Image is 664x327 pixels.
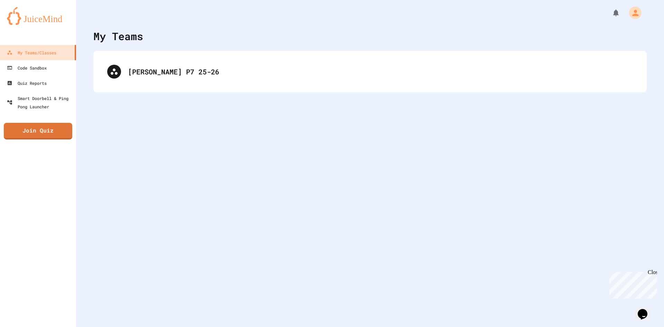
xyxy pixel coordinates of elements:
div: Smart Doorbell & Ping Pong Launcher [7,94,73,111]
div: My Account [622,5,643,21]
div: [PERSON_NAME] P7 25-26 [100,58,640,85]
div: My Notifications [599,7,622,19]
div: [PERSON_NAME] P7 25-26 [128,66,633,77]
div: My Teams/Classes [7,48,56,57]
iframe: chat widget [635,299,657,320]
a: Join Quiz [4,123,72,139]
div: Code Sandbox [7,64,47,72]
div: My Teams [93,28,143,44]
div: Quiz Reports [7,79,47,87]
img: logo-orange.svg [7,7,69,25]
iframe: chat widget [607,269,657,299]
div: Chat with us now!Close [3,3,48,44]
